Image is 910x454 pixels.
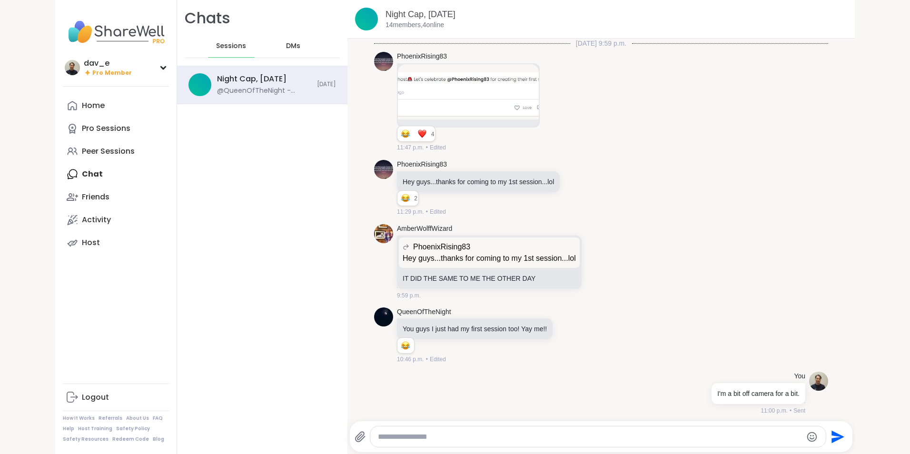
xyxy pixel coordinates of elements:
[126,415,149,422] a: About Us
[217,74,287,84] div: Night Cap, [DATE]
[63,231,169,254] a: Host
[400,342,410,349] button: Reactions: haha
[397,160,447,169] a: PhoenixRising83
[397,126,431,141] div: Reaction list
[790,406,791,415] span: •
[403,253,576,264] p: Hey guys...thanks for coming to my 1st session...lol
[116,425,150,432] a: Safety Policy
[806,431,818,443] button: Emoji picker
[397,191,414,206] div: Reaction list
[426,355,428,364] span: •
[400,130,410,138] button: Reactions: haha
[63,386,169,409] a: Logout
[63,415,95,422] a: How It Works
[63,208,169,231] a: Activity
[185,8,230,29] h1: Chats
[84,58,132,69] div: dav_e
[397,143,424,152] span: 11:47 p.m.
[397,338,414,353] div: Reaction list
[430,355,446,364] span: Edited
[386,10,455,19] a: Night Cap, [DATE]
[809,372,828,391] img: https://sharewell-space-live.sfo3.digitaloceanspaces.com/user-generated/1992f098-aed8-493c-8991-e...
[82,237,100,248] div: Host
[82,215,111,225] div: Activity
[217,86,311,96] div: @QueenOfTheNight - SOmetimes I get too sleepy to move! Thanks for checking up on me!
[63,436,109,443] a: Safety Resources
[794,372,805,381] h4: You
[400,195,410,202] button: Reactions: haha
[426,207,428,216] span: •
[761,406,788,415] span: 11:00 p.m.
[374,160,393,179] img: https://sharewell-space-live.sfo3.digitaloceanspaces.com/user-generated/603f1f02-93ca-4187-be66-9...
[82,123,130,134] div: Pro Sessions
[286,41,300,51] span: DMs
[317,80,336,89] span: [DATE]
[99,415,122,422] a: Referrals
[413,241,470,253] span: PhoenixRising83
[431,130,435,138] span: 4
[403,177,554,187] p: Hey guys...thanks for coming to my 1st session...lol
[82,100,105,111] div: Home
[397,52,447,61] a: PhoenixRising83
[63,425,74,432] a: Help
[216,41,246,51] span: Sessions
[153,415,163,422] a: FAQ
[397,355,424,364] span: 10:46 p.m.
[414,194,418,203] span: 2
[63,94,169,117] a: Home
[355,8,378,30] img: Night Cap, Sep 05
[153,436,164,443] a: Blog
[82,392,109,403] div: Logout
[397,207,424,216] span: 11:29 p.m.
[374,224,393,243] img: https://sharewell-space-live.sfo3.digitaloceanspaces.com/user-generated/9a5601ee-7e1f-42be-b53e-4...
[63,117,169,140] a: Pro Sessions
[63,140,169,163] a: Peer Sessions
[63,186,169,208] a: Friends
[188,73,211,96] img: Night Cap, Sep 05
[374,307,393,326] img: https://sharewell-space-live.sfo3.digitaloceanspaces.com/user-generated/d7277878-0de6-43a2-a937-4...
[92,69,132,77] span: Pro Member
[417,130,427,138] button: Reactions: love
[78,425,112,432] a: Host Training
[82,146,135,157] div: Peer Sessions
[112,436,149,443] a: Redeem Code
[397,307,451,317] a: QueenOfTheNight
[386,20,444,30] p: 14 members, 4 online
[426,143,428,152] span: •
[65,60,80,75] img: dav_e
[793,406,805,415] span: Sent
[63,15,169,49] img: ShareWell Nav Logo
[403,324,547,334] p: You guys I just had my first session too! Yay me!!
[403,274,576,283] p: IT DID THE SAME TO ME THE OTHER DAY
[397,224,452,234] a: AmberWolffWizard
[717,389,800,398] p: I'm a bit off camera for a bit.
[82,192,109,202] div: Friends
[378,432,801,442] textarea: Type your message
[397,291,421,300] span: 9:59 p.m.
[430,207,446,216] span: Edited
[430,143,446,152] span: Edited
[570,39,632,48] span: [DATE] 9:59 p.m.
[374,52,393,71] img: https://sharewell-space-live.sfo3.digitaloceanspaces.com/user-generated/603f1f02-93ca-4187-be66-9...
[398,64,539,120] img: NewHost.jpeg
[826,426,848,447] button: Send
